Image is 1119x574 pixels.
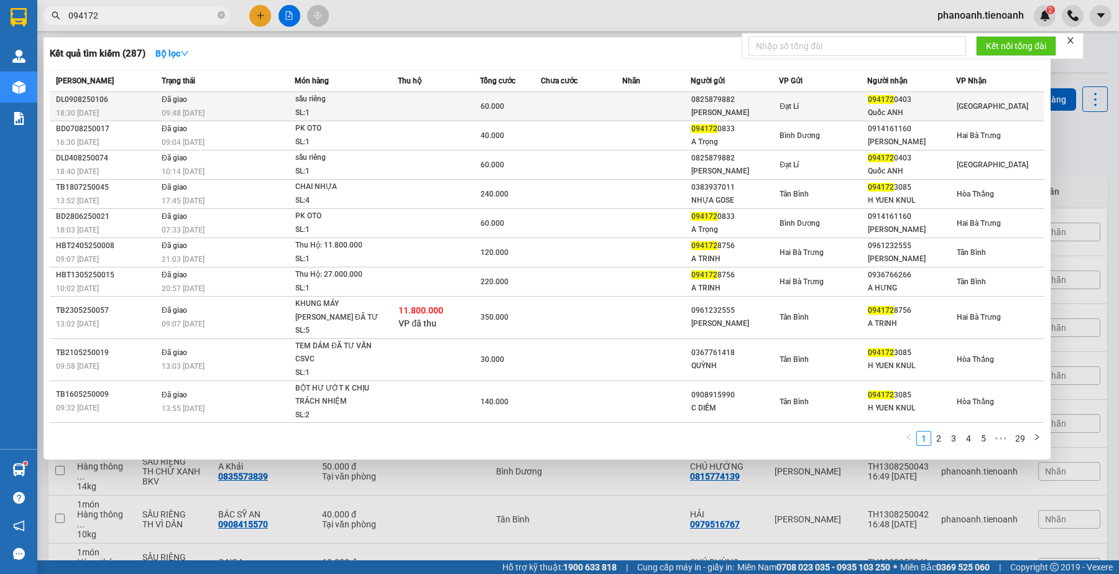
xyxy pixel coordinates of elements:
span: 17:45 [DATE] [162,197,205,205]
span: 11.800.000 [398,305,443,315]
span: Người nhận [867,76,908,85]
span: Hai Bà Trưng [957,219,1001,228]
div: A Trọng [691,136,778,149]
span: 60.000 [481,219,504,228]
a: 3 [947,432,960,445]
span: 10:14 [DATE] [162,167,205,176]
div: SL: 2 [295,409,389,422]
button: left [901,431,916,446]
div: SL: 5 [295,324,389,338]
div: TB2105250019 [56,346,158,359]
div: Quốc ANH [868,106,955,119]
img: logo-vxr [11,8,27,27]
span: search [52,11,60,20]
div: Quốc ANH [868,165,955,178]
div: TB2305250057 [56,304,158,317]
div: H YUEN KNUL [868,402,955,415]
div: CHAI NHỰA [295,180,389,194]
span: Đã giao [162,241,187,250]
span: ••• [991,431,1011,446]
div: 0914161160 [868,210,955,223]
li: 3 [946,431,961,446]
span: 18:03 [DATE] [56,226,99,234]
div: 0908915990 [691,389,778,402]
div: 0825879882 [691,93,778,106]
div: [PERSON_NAME] [691,317,778,330]
span: Đã giao [162,306,187,315]
div: C DIỄM [691,402,778,415]
span: [GEOGRAPHIC_DATA] [957,102,1028,111]
span: Đã giao [162,391,187,399]
span: 13:52 [DATE] [56,197,99,205]
span: 094172 [868,348,894,357]
span: Tân Bình [780,355,809,364]
span: Đã giao [162,124,187,133]
div: PK OTO [295,122,389,136]
span: Tân Bình [780,313,809,322]
div: SL: 1 [295,282,389,295]
span: 220.000 [481,277,509,286]
span: 16:30 [DATE] [56,138,99,147]
input: Tìm tên, số ĐT hoặc mã đơn [68,9,215,22]
input: Nhập số tổng đài [748,36,966,56]
div: 3085 [868,346,955,359]
div: PK OTO [295,210,389,223]
span: Người gửi [691,76,725,85]
span: [GEOGRAPHIC_DATA] [957,160,1028,169]
img: warehouse-icon [12,81,25,94]
div: HBT1305250015 [56,269,158,282]
span: Bình Dương [780,219,820,228]
div: 0936766266 [868,269,955,282]
img: solution-icon [12,112,25,125]
div: [PERSON_NAME] [868,252,955,266]
div: TB1807250045 [56,181,158,194]
span: 40.000 [481,131,504,140]
div: KHUNG MÁY [PERSON_NAME] ĐÃ TƯ VẤN VẬN CHU... [295,297,389,324]
span: 09:32 [DATE] [56,404,99,412]
div: HBT2405250008 [56,239,158,252]
div: H YUEN KNUL [868,194,955,207]
button: Kết nối tổng đài [976,36,1056,56]
div: 3085 [868,389,955,402]
div: 0403 [868,152,955,165]
div: SL: 1 [295,366,389,380]
div: SL: 1 [295,165,389,178]
span: 13:03 [DATE] [162,362,205,371]
li: 1 [916,431,931,446]
li: 2 [931,431,946,446]
div: BD2806250021 [56,210,158,223]
div: 3085 [868,181,955,194]
span: Hai Bà Trưng [780,277,824,286]
span: Hai Bà Trưng [957,313,1001,322]
div: 0833 [691,210,778,223]
div: 0403 [868,93,955,106]
div: H YUEN KNUL [868,359,955,373]
span: Trạng thái [162,76,195,85]
div: 0914161160 [868,123,955,136]
span: Tân Bình [780,190,809,198]
button: Bộ lọcdown [145,44,199,63]
div: 8756 [868,304,955,317]
span: close [1066,36,1075,45]
span: 094172 [868,95,894,104]
span: VP Gửi [779,76,803,85]
li: Next Page [1029,431,1044,446]
span: close-circle [218,11,225,19]
span: 09:04 [DATE] [162,138,205,147]
span: VP Nhận [956,76,987,85]
span: Đã giao [162,271,187,279]
div: 0825879882 [691,152,778,165]
a: 29 [1011,432,1029,445]
div: sầu riêng [295,151,389,165]
span: 140.000 [481,397,509,406]
a: 1 [917,432,931,445]
span: Đã giao [162,154,187,162]
div: TEM DÁM ĐÃ TƯ VẤN CSVC [295,340,389,366]
li: 29 [1011,431,1029,446]
span: 094172 [868,183,894,192]
img: warehouse-icon [12,463,25,476]
span: question-circle [13,492,25,504]
span: Đã giao [162,348,187,357]
div: SL: 1 [295,106,389,120]
span: Hòa Thắng [957,397,994,406]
